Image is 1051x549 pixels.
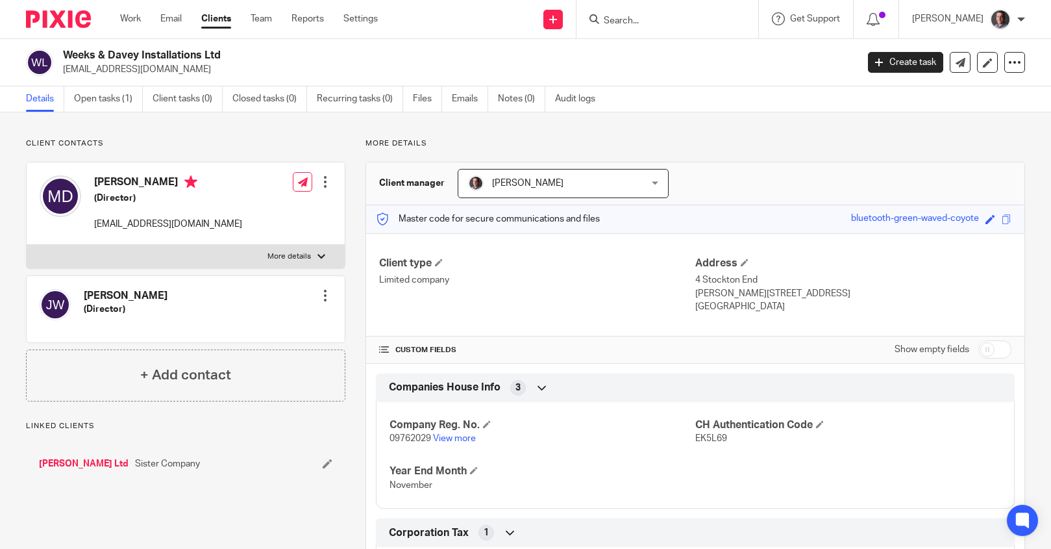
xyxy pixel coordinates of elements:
h4: + Add contact [140,365,231,385]
p: Master code for secure communications and files [376,212,600,225]
span: Corporation Tax [389,526,469,540]
a: Files [413,86,442,112]
a: Recurring tasks (0) [317,86,403,112]
a: Closed tasks (0) [232,86,307,112]
h4: Client type [379,257,695,270]
a: Team [251,12,272,25]
p: Client contacts [26,138,345,149]
a: Work [120,12,141,25]
p: 4 Stockton End [695,274,1011,287]
label: Show empty fields [895,343,969,356]
a: Create task [868,52,943,73]
a: [PERSON_NAME] Ltd [39,457,129,470]
img: Pixie [26,10,91,28]
h4: CUSTOM FIELDS [379,345,695,355]
a: Audit logs [555,86,605,112]
span: 3 [515,381,521,394]
span: 1 [484,526,489,539]
h3: Client manager [379,177,445,190]
img: svg%3E [40,175,81,217]
p: More details [365,138,1025,149]
p: [PERSON_NAME] [912,12,983,25]
img: CP%20Headshot.jpeg [468,175,484,191]
span: 09762029 [389,434,431,443]
a: Settings [343,12,378,25]
a: View more [433,434,476,443]
a: Notes (0) [498,86,545,112]
a: Reports [291,12,324,25]
span: [PERSON_NAME] [492,179,563,188]
p: [EMAIL_ADDRESS][DOMAIN_NAME] [94,218,242,231]
h4: [PERSON_NAME] [94,175,242,192]
a: Emails [452,86,488,112]
p: [EMAIL_ADDRESS][DOMAIN_NAME] [63,63,848,76]
h5: (Director) [94,192,242,205]
a: Email [160,12,182,25]
p: [GEOGRAPHIC_DATA] [695,300,1011,313]
span: Companies House Info [389,381,501,394]
h4: CH Authentication Code [695,418,1001,432]
img: CP%20Headshot.jpeg [990,9,1011,30]
h2: Weeks & Davey Installations Ltd [63,49,691,62]
a: Details [26,86,64,112]
h4: Year End Month [389,465,695,478]
img: svg%3E [26,49,53,76]
a: Clients [201,12,231,25]
span: Get Support [790,14,840,23]
p: Linked clients [26,421,345,431]
a: Open tasks (1) [74,86,143,112]
h4: [PERSON_NAME] [84,289,167,303]
img: svg%3E [40,289,71,320]
h4: Address [695,257,1011,270]
div: bluetooth-green-waved-coyote [851,212,979,227]
span: Sister Company [135,457,200,470]
h5: (Director) [84,303,167,316]
p: [PERSON_NAME][STREET_ADDRESS] [695,287,1011,300]
p: Limited company [379,274,695,287]
input: Search [602,16,719,27]
span: EK5L69 [695,434,727,443]
h4: Company Reg. No. [389,418,695,432]
p: More details [267,251,311,262]
span: November [389,481,432,490]
a: Client tasks (0) [153,86,223,112]
i: Primary [184,175,197,188]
